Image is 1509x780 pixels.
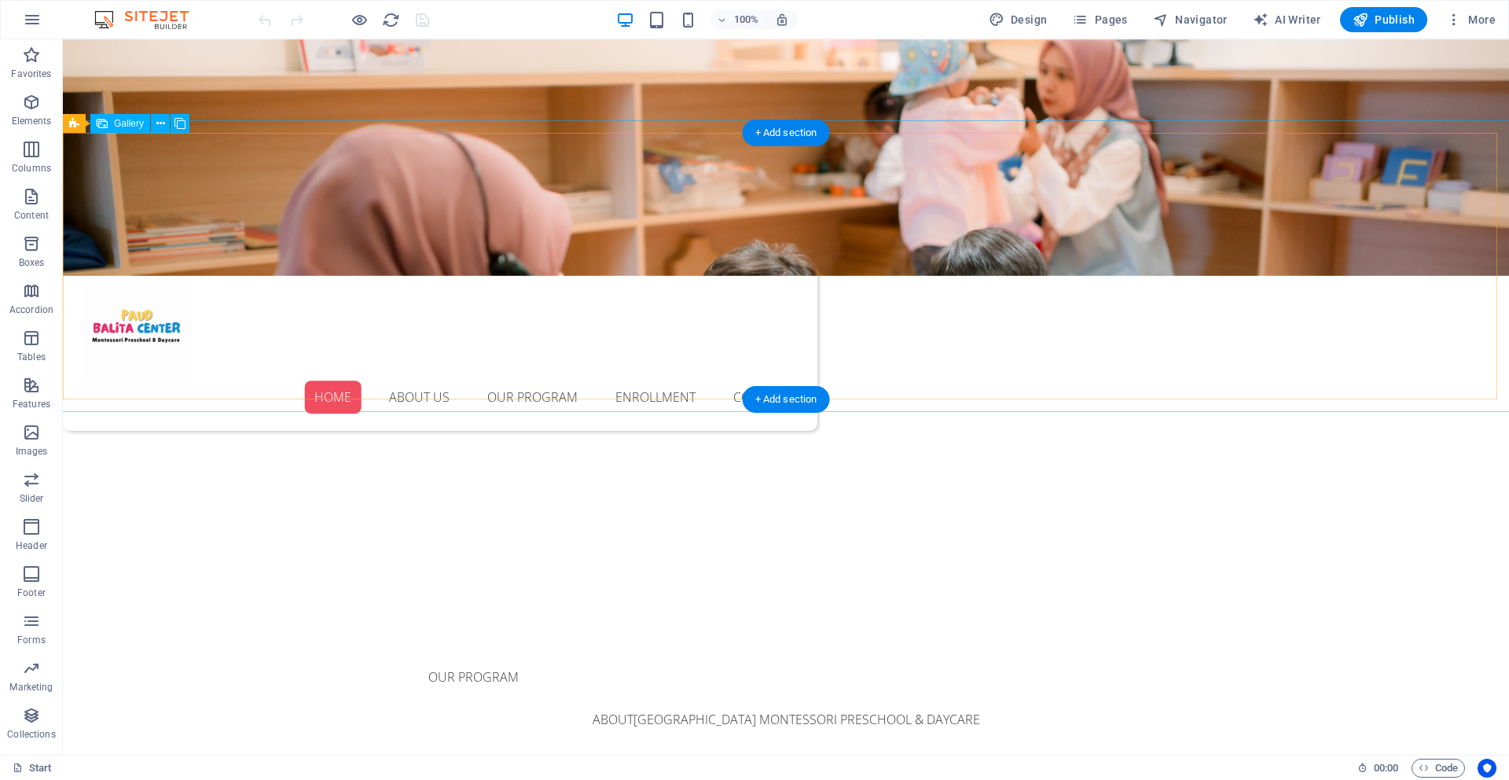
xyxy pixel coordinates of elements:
p: Footer [17,587,46,599]
a: Click to cancel selection. Double-click to open Pages [13,759,52,778]
p: Images [16,445,48,458]
button: 100% [710,10,766,29]
p: Columns [12,162,51,175]
span: Publish [1353,12,1415,28]
div: Design (Ctrl+Alt+Y) [982,7,1054,32]
p: Boxes [19,256,45,269]
button: Click here to leave preview mode and continue editing [350,10,369,29]
span: Navigator [1153,12,1228,28]
button: Design [982,7,1054,32]
button: Pages [1066,7,1133,32]
i: On resize automatically adjust zoom level to fit chosen device. [775,13,789,27]
i: Reload page [382,11,400,29]
p: Elements [12,115,52,127]
span: Code [1419,759,1458,778]
span: More [1446,12,1496,28]
button: AI Writer [1246,7,1327,32]
img: Editor Logo [90,10,208,29]
p: Forms [17,634,46,646]
p: Accordion [9,304,53,316]
span: AI Writer [1253,12,1321,28]
button: Navigator [1147,7,1234,32]
p: Collections [7,728,55,741]
p: Header [16,539,47,552]
p: Content [14,209,49,222]
div: + Add section [743,386,830,413]
div: + Add section [743,120,830,146]
p: Slider [20,492,44,505]
button: reload [381,10,400,29]
p: Favorites [11,68,51,80]
p: Features [13,398,50,410]
button: Code [1412,759,1465,778]
button: Publish [1340,7,1427,32]
span: : [1385,762,1387,774]
h6: 100% [734,10,759,29]
span: Design [989,12,1048,28]
button: Usercentrics [1478,759,1496,778]
p: Tables [17,351,46,363]
p: Marketing [9,681,53,694]
span: Pages [1072,12,1127,28]
button: More [1440,7,1502,32]
h6: Session time [1357,759,1399,778]
span: Gallery [114,119,144,128]
span: 00 00 [1374,759,1398,778]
